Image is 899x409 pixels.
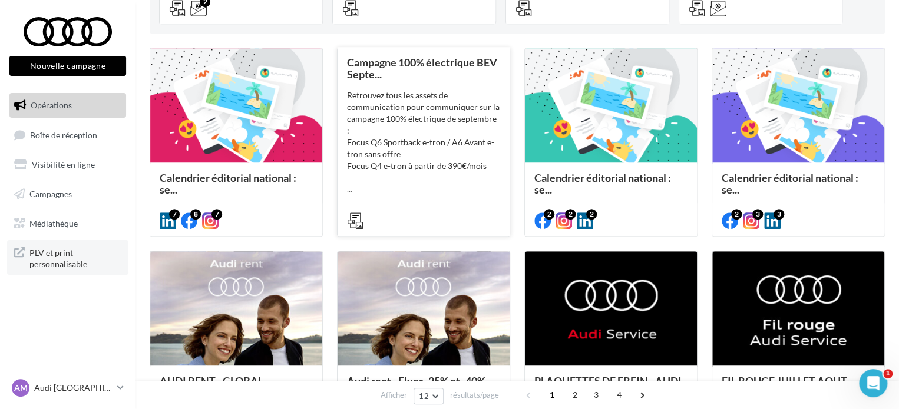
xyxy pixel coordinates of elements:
[752,209,763,220] div: 3
[7,93,128,118] a: Opérations
[610,385,629,404] span: 4
[29,245,121,270] span: PLV et print personnalisable
[419,391,429,401] span: 12
[7,240,128,275] a: PLV et print personnalisable
[534,171,671,196] span: Calendrier éditorial national : se...
[544,209,554,220] div: 2
[731,209,742,220] div: 2
[32,159,95,169] span: Visibilité en ligne
[14,382,28,394] span: AM
[30,129,97,139] span: Boîte de réception
[7,122,128,148] a: Boîte de réception
[190,209,201,220] div: 8
[450,390,499,401] span: résultats/page
[347,56,497,81] span: Campagne 100% électrique BEV Septe...
[381,390,407,401] span: Afficher
[34,382,113,394] p: Audi [GEOGRAPHIC_DATA]
[211,209,222,220] div: 7
[7,182,128,207] a: Campagnes
[586,209,597,220] div: 2
[543,385,561,404] span: 1
[29,218,78,228] span: Médiathèque
[414,388,444,404] button: 12
[29,189,72,199] span: Campagnes
[31,100,72,110] span: Opérations
[160,171,296,196] span: Calendrier éditorial national : se...
[169,209,180,220] div: 7
[774,209,784,220] div: 3
[7,211,128,236] a: Médiathèque
[347,89,500,195] div: Retrouvez tous les assets de communication pour communiquer sur la campagne 100% électrique de se...
[859,369,887,397] iframe: Intercom live chat
[9,377,126,399] a: AM Audi [GEOGRAPHIC_DATA]
[566,385,584,404] span: 2
[587,385,606,404] span: 3
[7,152,128,177] a: Visibilité en ligne
[9,56,126,76] button: Nouvelle campagne
[565,209,576,220] div: 2
[722,171,858,196] span: Calendrier éditorial national : se...
[883,369,893,378] span: 1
